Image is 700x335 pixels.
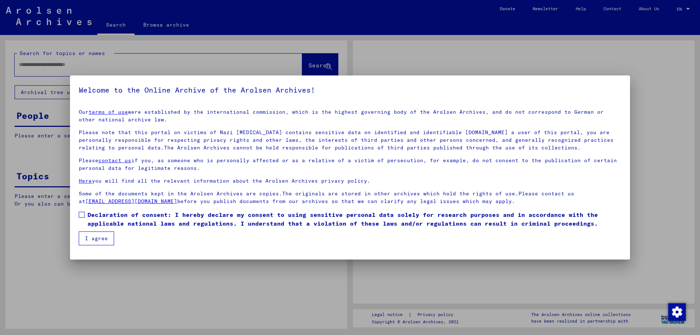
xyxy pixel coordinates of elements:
[79,108,621,124] p: Our were established by the international commission, which is the highest governing body of the ...
[79,84,621,96] h5: Welcome to the Online Archive of the Arolsen Archives!
[79,190,621,205] p: Some of the documents kept in the Arolsen Archives are copies.The originals are stored in other a...
[85,198,177,204] a: [EMAIL_ADDRESS][DOMAIN_NAME]
[668,303,686,321] img: Change consent
[79,177,621,185] p: you will find all the relevant information about the Arolsen Archives privacy policy.
[79,231,114,245] button: I agree
[89,109,128,115] a: terms of use
[79,157,621,172] p: Please if you, as someone who is personally affected or as a relative of a victim of persecution,...
[79,129,621,152] p: Please note that this portal on victims of Nazi [MEDICAL_DATA] contains sensitive data on identif...
[79,178,92,184] a: Here
[87,210,621,228] span: Declaration of consent: I hereby declare my consent to using sensitive personal data solely for r...
[98,157,131,164] a: contact us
